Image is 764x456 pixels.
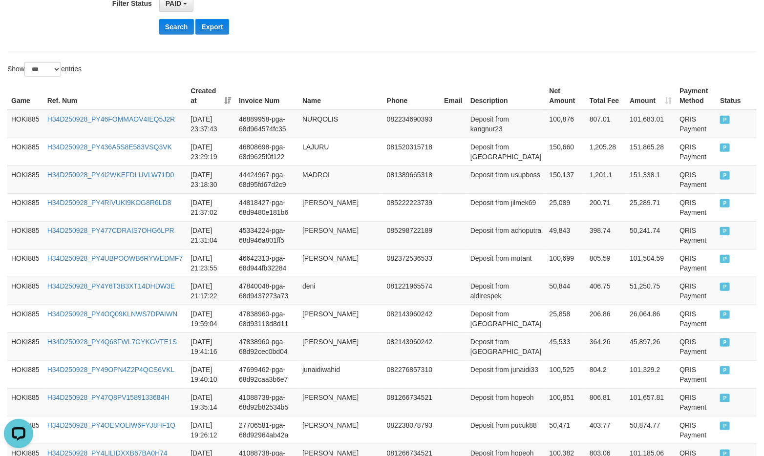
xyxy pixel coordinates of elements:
[546,332,586,360] td: 45,533
[47,421,175,429] a: H34D250928_PY4OEMOLIW6FYJ8HF1Q
[720,227,730,235] span: PAID
[187,166,235,193] td: [DATE] 23:18:30
[467,193,546,221] td: Deposit from jilmek69
[383,360,441,388] td: 082276857310
[626,332,676,360] td: 45,897.26
[7,221,43,249] td: HOKI885
[7,388,43,416] td: HOKI885
[720,366,730,374] span: PAID
[467,388,546,416] td: Deposit from hopeoh
[235,138,298,166] td: 46808698-pga-68d9625f0f122
[467,416,546,444] td: Deposit from pucuk88
[467,305,546,332] td: Deposit from [GEOGRAPHIC_DATA]
[467,277,546,305] td: Deposit from aldirespek
[7,62,82,77] label: Show entries
[586,277,626,305] td: 406.75
[467,110,546,138] td: Deposit from kangnur23
[298,305,383,332] td: [PERSON_NAME]
[676,360,716,388] td: QRIS Payment
[383,388,441,416] td: 081266734521
[676,82,716,110] th: Payment Method
[187,249,235,277] td: [DATE] 21:23:55
[47,366,175,373] a: H34D250928_PY49OPN4Z2P4QCS6VKL
[298,82,383,110] th: Name
[235,305,298,332] td: 47838960-pga-68d93118d8d11
[546,138,586,166] td: 150,660
[720,255,730,263] span: PAID
[546,277,586,305] td: 50,844
[586,305,626,332] td: 206.86
[586,332,626,360] td: 364.26
[626,193,676,221] td: 25,289.71
[235,388,298,416] td: 41088738-pga-68d92b82534b5
[546,82,586,110] th: Net Amount
[586,360,626,388] td: 804.2
[187,277,235,305] td: [DATE] 21:17:22
[546,166,586,193] td: 150,137
[676,416,716,444] td: QRIS Payment
[47,199,171,207] a: H34D250928_PY4RIVUKI9KOG8R6LD8
[383,193,441,221] td: 085222223739
[47,115,175,123] a: H34D250928_PY46FOMMAOV4IEQ5J2R
[676,193,716,221] td: QRIS Payment
[720,394,730,402] span: PAID
[676,221,716,249] td: QRIS Payment
[586,138,626,166] td: 1,205.28
[383,221,441,249] td: 085298722189
[586,82,626,110] th: Total Fee
[467,249,546,277] td: Deposit from mutant
[47,338,177,346] a: H34D250928_PY4Q68FWL7GYKGVTE1S
[626,277,676,305] td: 51,250.75
[676,388,716,416] td: QRIS Payment
[159,19,194,35] button: Search
[586,388,626,416] td: 806.81
[235,332,298,360] td: 47838960-pga-68d92cec0bd04
[720,422,730,430] span: PAID
[440,82,467,110] th: Email
[187,305,235,332] td: [DATE] 19:59:04
[676,305,716,332] td: QRIS Payment
[676,277,716,305] td: QRIS Payment
[235,82,298,110] th: Invoice Num
[546,360,586,388] td: 100,525
[47,394,170,401] a: H34D250928_PY47Q8PV1589133684H
[235,416,298,444] td: 27706581-pga-68d92964ab42a
[467,332,546,360] td: Deposit from [GEOGRAPHIC_DATA]
[383,277,441,305] td: 081221965574
[7,332,43,360] td: HOKI885
[720,283,730,291] span: PAID
[586,416,626,444] td: 403.77
[298,221,383,249] td: [PERSON_NAME]
[720,199,730,207] span: PAID
[235,193,298,221] td: 44818427-pga-68d9480e181b6
[586,110,626,138] td: 807.01
[716,82,757,110] th: Status
[383,332,441,360] td: 082143960242
[467,138,546,166] td: Deposit from [GEOGRAPHIC_DATA]
[7,138,43,166] td: HOKI885
[47,227,174,234] a: H34D250928_PY477CDRAIS7OHG6LPR
[546,249,586,277] td: 100,699
[298,166,383,193] td: MADROI
[383,138,441,166] td: 081520315718
[546,305,586,332] td: 25,858
[467,360,546,388] td: Deposit from junaidi33
[7,82,43,110] th: Game
[383,249,441,277] td: 082372536533
[187,138,235,166] td: [DATE] 23:29:19
[235,249,298,277] td: 46642313-pga-68d944fb32284
[47,254,183,262] a: H34D250928_PY4UBPOOWB6RYWEDMF7
[187,332,235,360] td: [DATE] 19:41:16
[7,166,43,193] td: HOKI885
[298,138,383,166] td: LAJURU
[626,166,676,193] td: 151,338.1
[676,138,716,166] td: QRIS Payment
[187,388,235,416] td: [DATE] 19:35:14
[298,388,383,416] td: [PERSON_NAME]
[546,221,586,249] td: 49,843
[383,166,441,193] td: 081389665318
[298,332,383,360] td: [PERSON_NAME]
[626,249,676,277] td: 101,504.59
[235,166,298,193] td: 44424967-pga-68d95fd67d2c9
[383,305,441,332] td: 082143960242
